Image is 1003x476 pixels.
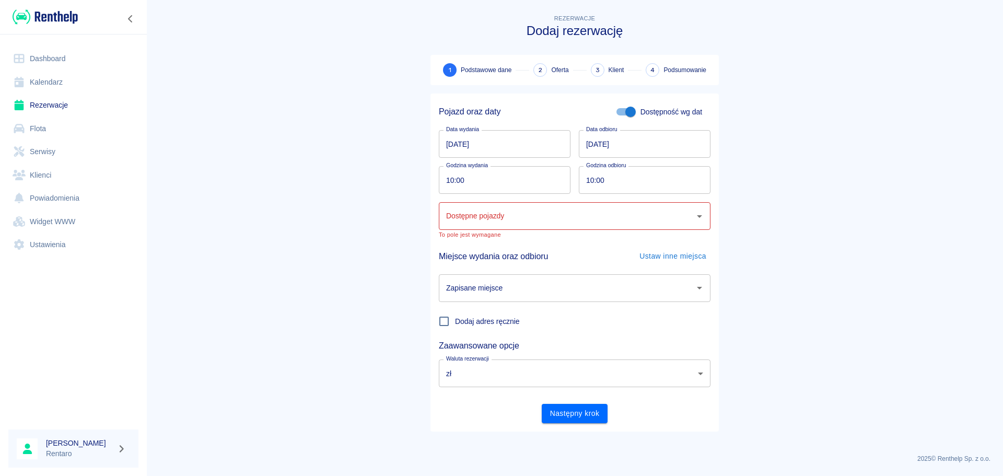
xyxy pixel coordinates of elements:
span: Dodaj adres ręcznie [455,316,520,327]
p: To pole jest wymagane [439,231,710,238]
button: Zwiń nawigację [123,12,138,26]
a: Serwisy [8,140,138,164]
label: Data wydania [446,125,479,133]
span: 2 [539,65,542,76]
a: Powiadomienia [8,187,138,210]
input: hh:mm [579,166,703,194]
h5: Miejsce wydania oraz odbioru [439,247,548,266]
label: Data odbioru [586,125,617,133]
h3: Dodaj rezerwację [430,24,719,38]
span: Podsumowanie [663,65,706,75]
span: Klient [609,65,624,75]
button: Następny krok [542,404,608,423]
p: Rentaro [46,448,113,459]
a: Widget WWW [8,210,138,234]
input: DD.MM.YYYY [439,130,570,158]
input: hh:mm [439,166,563,194]
h5: Pojazd oraz daty [439,107,500,117]
label: Waluta rezerwacji [446,355,489,363]
div: zł [439,359,710,387]
span: 1 [449,65,451,76]
h5: Zaawansowane opcje [439,341,710,351]
span: 4 [650,65,655,76]
p: 2025 © Renthelp Sp. z o.o. [159,454,990,463]
span: Dostępność wg dat [640,107,702,118]
a: Flota [8,117,138,141]
a: Dashboard [8,47,138,71]
span: Oferta [551,65,568,75]
span: Podstawowe dane [461,65,511,75]
button: Otwórz [692,281,707,295]
span: 3 [596,65,600,76]
input: DD.MM.YYYY [579,130,710,158]
h6: [PERSON_NAME] [46,438,113,448]
a: Rezerwacje [8,94,138,117]
span: Rezerwacje [554,15,595,21]
img: Renthelp logo [13,8,78,26]
a: Ustawienia [8,233,138,257]
button: Otwórz [692,209,707,224]
label: Godzina odbioru [586,161,626,169]
label: Godzina wydania [446,161,488,169]
a: Klienci [8,164,138,187]
button: Ustaw inne miejsca [635,247,710,266]
a: Kalendarz [8,71,138,94]
a: Renthelp logo [8,8,78,26]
